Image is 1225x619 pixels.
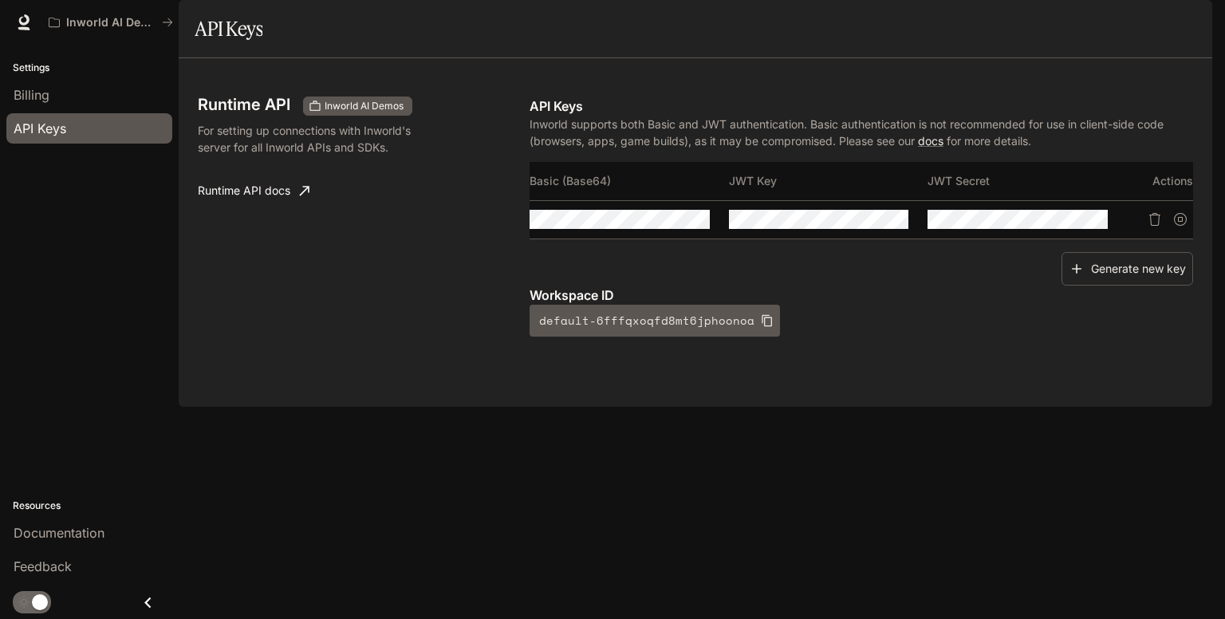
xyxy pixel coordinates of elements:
p: For setting up connections with Inworld's server for all Inworld APIs and SDKs. [198,122,437,156]
button: Delete API key [1142,207,1168,232]
div: These keys will apply to your current workspace only [303,97,412,116]
span: Inworld AI Demos [318,99,410,113]
th: JWT Key [729,162,928,200]
p: API Keys [530,97,1193,116]
h1: API Keys [195,13,262,45]
a: docs [918,134,943,148]
button: All workspaces [41,6,180,38]
button: Generate new key [1062,252,1193,286]
th: Basic (Base64) [530,162,729,200]
p: Inworld AI Demos [66,16,156,30]
p: Workspace ID [530,286,1193,305]
th: Actions [1127,162,1193,200]
button: Suspend API key [1168,207,1193,232]
p: Inworld supports both Basic and JWT authentication. Basic authentication is not recommended for u... [530,116,1193,149]
th: JWT Secret [928,162,1127,200]
a: Runtime API docs [191,175,316,207]
button: default-6fffqxoqfd8mt6jphoonoa [530,305,780,337]
h3: Runtime API [198,97,290,112]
